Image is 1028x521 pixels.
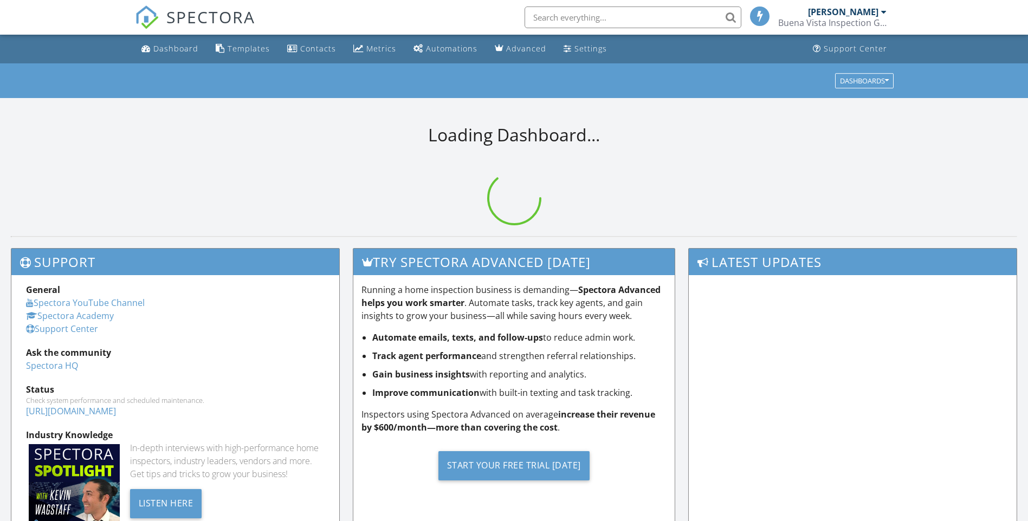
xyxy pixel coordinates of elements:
[835,73,894,88] button: Dashboards
[809,39,891,59] a: Support Center
[353,249,675,275] h3: Try spectora advanced [DATE]
[26,297,145,309] a: Spectora YouTube Channel
[26,360,78,372] a: Spectora HQ
[300,43,336,54] div: Contacts
[26,405,116,417] a: [URL][DOMAIN_NAME]
[130,489,202,518] div: Listen Here
[372,368,667,381] li: with reporting and analytics.
[361,283,667,322] p: Running a home inspection business is demanding— . Automate tasks, track key agents, and gain ins...
[372,331,667,344] li: to reduce admin work.
[426,43,477,54] div: Automations
[283,39,340,59] a: Contacts
[840,77,889,84] div: Dashboards
[26,346,325,359] div: Ask the community
[574,43,607,54] div: Settings
[525,6,741,28] input: Search everything...
[490,39,551,59] a: Advanced
[438,451,590,480] div: Start Your Free Trial [DATE]
[366,43,396,54] div: Metrics
[11,249,339,275] h3: Support
[778,17,887,28] div: Buena Vista Inspection Group
[361,408,655,433] strong: increase their revenue by $600/month—more than covering the cost
[26,396,325,405] div: Check system performance and scheduled maintenance.
[349,39,400,59] a: Metrics
[409,39,482,59] a: Automations (Basic)
[824,43,887,54] div: Support Center
[372,349,667,362] li: and strengthen referral relationships.
[26,383,325,396] div: Status
[361,408,667,434] p: Inspectors using Spectora Advanced on average .
[689,249,1017,275] h3: Latest Updates
[137,39,203,59] a: Dashboard
[26,323,98,335] a: Support Center
[228,43,270,54] div: Templates
[166,5,255,28] span: SPECTORA
[372,331,543,343] strong: Automate emails, texts, and follow-ups
[361,442,667,489] a: Start Your Free Trial [DATE]
[372,387,480,399] strong: Improve communication
[559,39,611,59] a: Settings
[26,310,114,322] a: Spectora Academy
[135,15,255,37] a: SPECTORA
[130,441,325,480] div: In-depth interviews with high-performance home inspectors, industry leaders, vendors and more. Ge...
[153,43,198,54] div: Dashboard
[808,6,878,17] div: [PERSON_NAME]
[372,350,481,362] strong: Track agent performance
[372,368,470,380] strong: Gain business insights
[130,497,202,509] a: Listen Here
[135,5,159,29] img: The Best Home Inspection Software - Spectora
[26,428,325,441] div: Industry Knowledge
[506,43,546,54] div: Advanced
[372,386,667,399] li: with built-in texting and task tracking.
[211,39,274,59] a: Templates
[361,284,661,309] strong: Spectora Advanced helps you work smarter
[26,284,60,296] strong: General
